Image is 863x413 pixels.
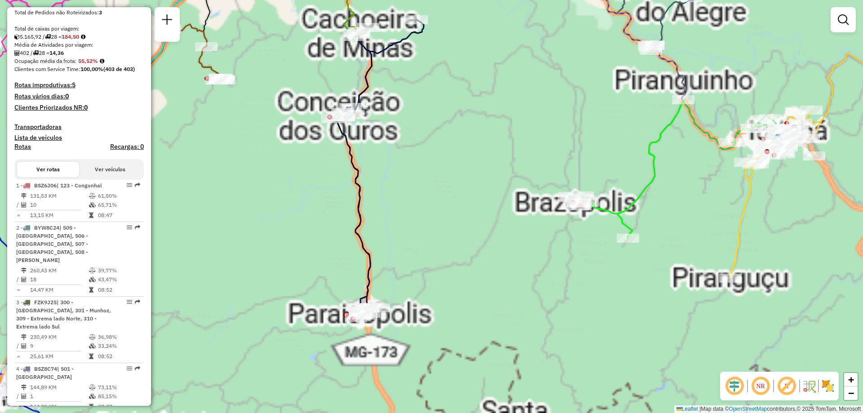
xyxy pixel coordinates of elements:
[14,34,20,40] i: Cubagem total roteirizado
[30,285,89,294] td: 14,47 KM
[699,406,701,412] span: |
[14,33,144,41] div: 5.165,92 / 28 =
[135,225,140,230] em: Rota exportada
[57,182,102,189] span: | 123 - Congonhal
[89,385,96,390] i: % de utilização do peso
[98,383,140,392] td: 73,11%
[848,387,854,399] span: −
[16,342,21,351] td: /
[16,224,88,263] span: | 505 - [GEOGRAPHIC_DATA], 506 - [GEOGRAPHIC_DATA], 507 - [GEOGRAPHIC_DATA], 508 - [PERSON_NAME]
[14,93,144,100] h4: Rotas vários dias:
[14,49,144,57] div: 402 / 28 =
[127,225,132,230] em: Opções
[135,182,140,188] em: Rota exportada
[98,266,140,275] td: 39,77%
[34,182,57,189] span: BSZ6J06
[135,366,140,371] em: Rota exportada
[89,213,93,218] i: Tempo total em rota
[676,406,698,412] a: Leaflet
[724,375,745,397] span: Ocultar deslocamento
[16,275,21,284] td: /
[802,379,816,393] img: Fluxo de ruas
[21,343,27,349] i: Total de Atividades
[89,193,96,199] i: % de utilização do peso
[98,191,140,200] td: 61,50%
[16,365,74,380] span: 4 -
[21,202,27,208] i: Total de Atividades
[30,266,89,275] td: 260,43 KM
[21,277,27,282] i: Total de Atividades
[14,134,144,142] h4: Lista de veículos
[89,277,96,282] i: % de utilização da cubagem
[14,25,144,33] div: Total de caixas por viagem:
[16,211,21,220] td: =
[16,224,88,263] span: 2 -
[16,182,102,189] span: 1 -
[89,354,93,359] i: Tempo total em rota
[34,224,59,231] span: BYW8C24
[21,193,27,199] i: Distância Total
[14,81,144,89] h4: Rotas improdutivas:
[30,352,89,361] td: 25,61 KM
[30,211,89,220] td: 13,15 KM
[127,299,132,305] em: Opções
[30,333,89,342] td: 230,49 KM
[14,41,144,49] div: Média de Atividades por viagem:
[750,375,771,397] span: Ocultar NR
[89,404,93,409] i: Tempo total em rota
[16,299,111,330] span: | 300 - [GEOGRAPHIC_DATA], 301 - Munhoz, 309 - Extrema lado Norte, 310 - Extrema lado Sul
[89,343,96,349] i: % de utilização da cubagem
[98,402,140,411] td: 07:07
[844,373,858,386] a: Zoom in
[127,366,132,371] em: Opções
[98,285,140,294] td: 08:52
[30,342,89,351] td: 9
[21,385,27,390] i: Distância Total
[21,268,27,273] i: Distância Total
[844,386,858,400] a: Zoom out
[98,211,140,220] td: 08:47
[14,58,76,64] span: Ocupação média da frota:
[135,299,140,305] em: Rota exportada
[14,104,144,111] h4: Clientes Priorizados NR:
[848,374,854,385] span: +
[14,123,144,131] h4: Transportadoras
[17,162,79,177] button: Ver rotas
[99,9,102,16] strong: 3
[14,143,31,151] a: Rotas
[89,268,96,273] i: % de utilização do peso
[30,191,89,200] td: 131,53 KM
[834,11,852,29] a: Exibir filtros
[98,200,140,209] td: 65,71%
[16,402,21,411] td: =
[103,66,135,72] strong: (403 de 403)
[98,275,140,284] td: 43,47%
[98,392,140,401] td: 85,15%
[21,394,27,399] i: Total de Atividades
[16,365,74,380] span: | 501 - [GEOGRAPHIC_DATA]
[674,405,863,413] div: Map data © contributors,© 2025 TomTom, Microsoft
[98,333,140,342] td: 36,98%
[45,34,51,40] i: Total de rotas
[821,379,835,393] img: Exibir/Ocultar setores
[72,81,76,89] strong: 5
[89,334,96,340] i: % de utilização do peso
[14,50,20,56] i: Total de Atividades
[81,34,85,40] i: Meta Caixas/viagem: 198,60 Diferença: -14,10
[80,66,103,72] strong: 100,00%
[16,299,111,330] span: 3 -
[84,103,88,111] strong: 0
[34,299,57,306] span: FZK9J25
[100,58,104,64] em: Média calculada utilizando a maior ocupação (%Peso ou %Cubagem) de cada rota da sessão. Rotas cro...
[771,133,783,145] img: PA - Itajubá
[776,375,797,397] span: Exibir rótulo
[89,287,93,293] i: Tempo total em rota
[34,365,57,372] span: BSZ8C74
[14,9,144,17] div: Total de Pedidos não Roteirizados:
[16,200,21,209] td: /
[33,50,39,56] i: Total de rotas
[89,394,96,399] i: % de utilização da cubagem
[30,275,89,284] td: 18
[110,143,144,151] h4: Recargas: 0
